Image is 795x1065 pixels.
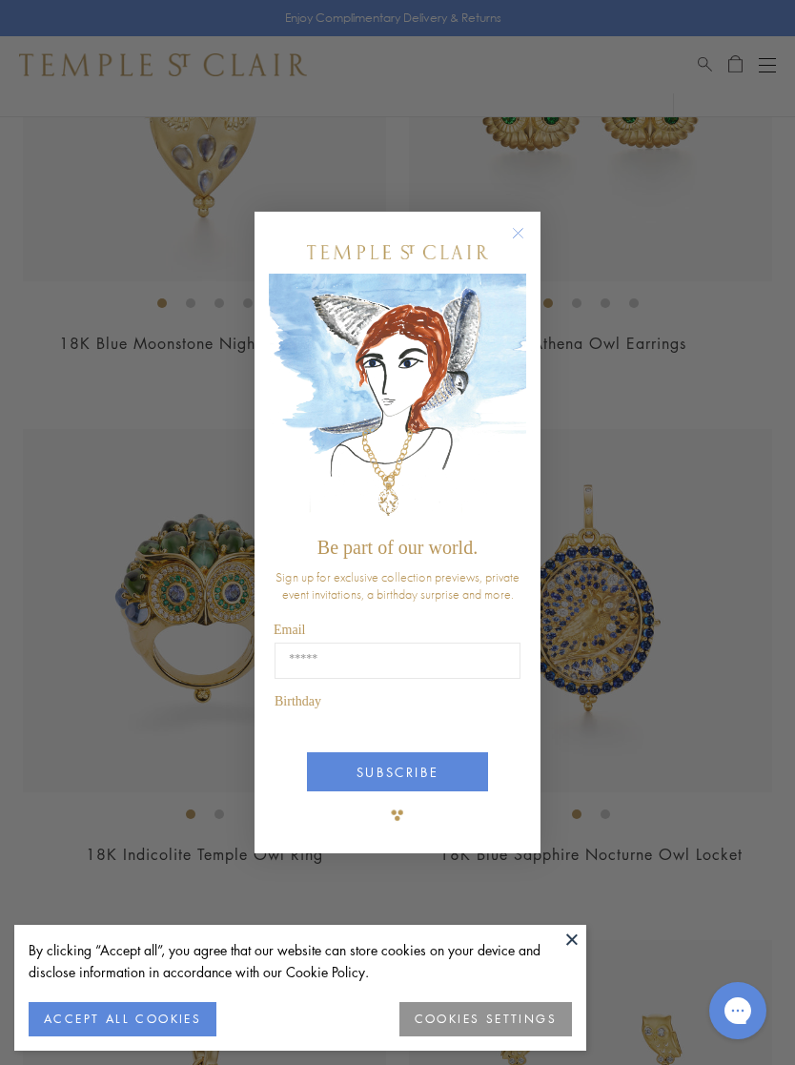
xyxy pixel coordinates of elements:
[275,694,321,708] span: Birthday
[275,643,520,679] input: Email
[274,623,305,637] span: Email
[700,975,776,1046] iframe: Gorgias live chat messenger
[307,245,488,259] img: Temple St. Clair
[516,231,540,255] button: Close dialog
[29,1002,216,1036] button: ACCEPT ALL COOKIES
[307,752,488,791] button: SUBSCRIBE
[269,274,526,528] img: c4a9eb12-d91a-4d4a-8ee0-386386f4f338.jpeg
[275,568,520,603] span: Sign up for exclusive collection previews, private event invitations, a birthday surprise and more.
[29,939,572,983] div: By clicking “Accept all”, you agree that our website can store cookies on your device and disclos...
[399,1002,572,1036] button: COOKIES SETTINGS
[378,796,417,834] img: TSC
[317,537,478,558] span: Be part of our world.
